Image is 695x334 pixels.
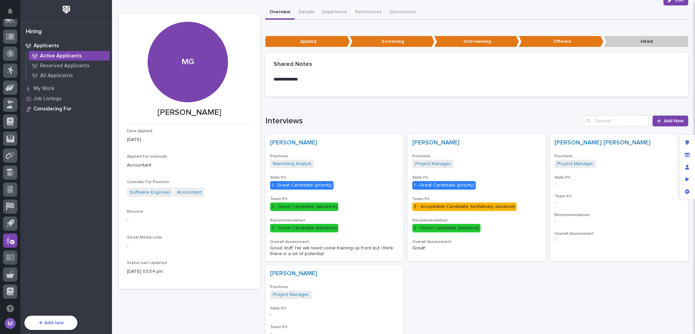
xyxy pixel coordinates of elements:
a: Accountant [177,189,202,196]
p: Considering For [34,106,72,112]
div: 1 - Great Candidate (priority) [412,181,476,190]
a: [PERSON_NAME] [412,139,459,147]
p: My Work [34,86,54,92]
button: Start new chat [115,107,124,115]
div: 2 - Good Candidate (advance) [270,224,338,232]
a: [PERSON_NAME] [PERSON_NAME] [555,139,651,147]
input: Search [584,116,649,126]
div: Good stuff. He will need some training up front but I think there is a lot of potential. [270,245,399,257]
p: - [127,243,252,250]
span: Social Media Links [127,235,162,240]
img: Matthew Hall [7,157,18,168]
p: Applied [265,36,350,47]
div: App settings [681,186,693,198]
img: Brittany [7,139,18,150]
a: [PERSON_NAME] [270,139,317,147]
span: Status Last Updated [127,261,167,265]
h3: Skills Fit [412,175,541,180]
button: See all [105,127,124,135]
p: How can we help? [7,38,124,49]
span: Add New [664,119,684,123]
p: Applicants [34,43,59,49]
h3: Positions [270,284,399,290]
a: 📖Help Docs [4,83,40,95]
a: Reserved Applicants [26,61,112,70]
a: Project Manager [273,292,309,298]
p: Welcome 👋 [7,27,124,38]
div: 1 - Great Candidate (priority) [270,181,334,190]
div: 3 - Acceptable Candidate (tentatively advance) [412,203,516,211]
a: [PERSON_NAME] [270,270,317,278]
button: Open support chat [3,301,17,316]
h3: Positions [412,154,541,159]
span: • [56,145,59,151]
h3: Overall Assessment [555,231,683,236]
p: - [270,312,399,318]
div: Edit layout [681,137,693,149]
div: Manage fields and data [681,149,693,161]
button: Add new [24,316,77,330]
p: Job Listings [34,96,62,102]
h3: Team Fit [555,194,683,199]
div: Hiring [26,28,42,36]
p: Active Applicants [40,53,82,59]
a: Project Manager [415,161,451,167]
div: Past conversations [7,128,45,134]
p: [DATE] 03:54 pm [127,268,252,275]
a: Marketing Analyst [273,161,311,167]
p: Interviewing [434,36,519,47]
div: Start new chat [23,105,111,112]
p: - [555,200,683,206]
p: All Applicants [40,73,73,79]
h3: Skills Fit [270,175,399,180]
div: Preview as [681,173,693,186]
p: Offered [519,36,603,47]
p: Hired [604,36,688,47]
a: Considering For [20,104,112,114]
span: • [56,164,59,169]
h3: Overall Assessment [270,239,399,245]
h3: Team Fit [270,196,399,202]
a: My Work [20,83,112,93]
div: 2 - Good Candidate (advance) [270,203,338,211]
span: Pylon [68,179,82,184]
h3: Positions [555,154,683,159]
span: [PERSON_NAME] [21,145,55,151]
div: Notifications [8,8,17,19]
p: - [555,218,683,224]
div: We're offline, we will be back soon! [23,112,95,117]
h1: Interviews [265,116,581,126]
div: 📖 [7,86,12,92]
h3: Team Fit [412,196,541,202]
a: Add New [653,116,688,126]
a: Applicants [20,40,112,51]
img: 1736555164131-43832dd5-751b-4058-ba23-39d91318e5a0 [7,105,19,117]
span: [DATE] [60,145,74,151]
span: Applied For (manual) [127,155,167,159]
span: Help Docs [14,86,37,92]
button: Notifications [3,4,17,18]
div: 2 - Good Candidate (advance) [412,224,481,232]
a: Active Applicants [26,51,112,60]
div: Manage users [681,161,693,173]
a: Powered byPylon [48,179,82,184]
span: Date Applied [127,129,152,133]
h3: Skills Fit [555,175,683,180]
h3: Recommendation [270,218,399,223]
p: [PERSON_NAME] [127,108,252,118]
button: References [351,5,386,20]
a: [PERSON_NAME] PositionsMarketing Analyst Skills Fit1 - Great Candidate (priority)Team Fit2 - Good... [265,135,403,261]
h3: Recommendation [412,218,541,223]
button: Discussions [386,5,420,20]
span: Consider For Position [127,180,169,184]
span: [PERSON_NAME] [21,164,55,169]
a: [PERSON_NAME] PositionsProject Manager Skills Fit1 - Great Candidate (priority)Team Fit3 - Accept... [408,135,546,261]
div: 🔗 [42,86,48,92]
a: 🔗Onboarding Call [40,83,89,95]
p: Accountant [127,162,252,169]
p: Screening [350,36,434,47]
a: Job Listings [20,93,112,104]
span: Resume [127,210,143,214]
div: - [555,237,683,243]
h2: Shared Notes [274,61,312,68]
